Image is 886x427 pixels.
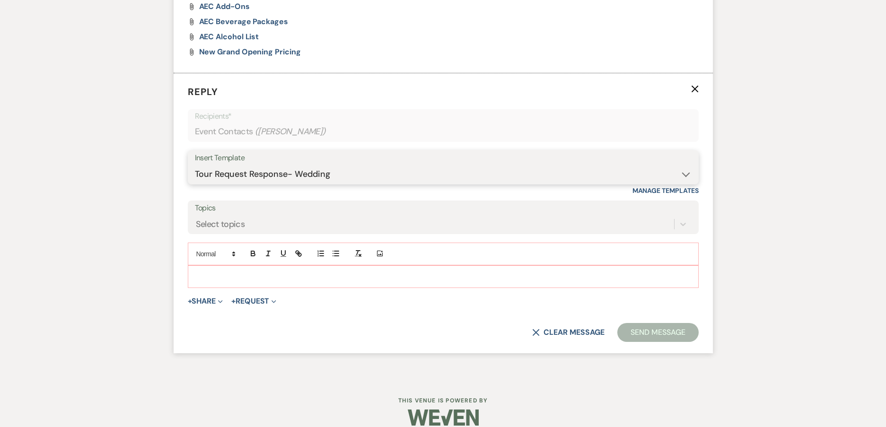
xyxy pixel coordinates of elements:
span: + [231,297,236,305]
span: New Grand Opening Pricing [199,47,301,57]
a: Manage Templates [632,186,699,195]
div: Insert Template [195,151,692,165]
a: AEC Alcohol List [199,33,259,41]
span: AEC Add-Ons [199,1,250,11]
a: AEC Add-Ons [199,3,250,10]
a: AEC Beverage Packages [199,18,288,26]
button: Share [188,297,223,305]
span: Reply [188,86,218,98]
span: ( [PERSON_NAME] ) [255,125,326,138]
span: + [188,297,192,305]
div: Event Contacts [195,122,692,141]
p: Recipients* [195,110,692,122]
label: Topics [195,201,692,215]
span: AEC Alcohol List [199,32,259,42]
a: New Grand Opening Pricing [199,48,301,56]
span: AEC Beverage Packages [199,17,288,26]
div: Select topics [196,218,245,230]
button: Clear message [532,329,604,336]
button: Request [231,297,276,305]
button: Send Message [617,323,698,342]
